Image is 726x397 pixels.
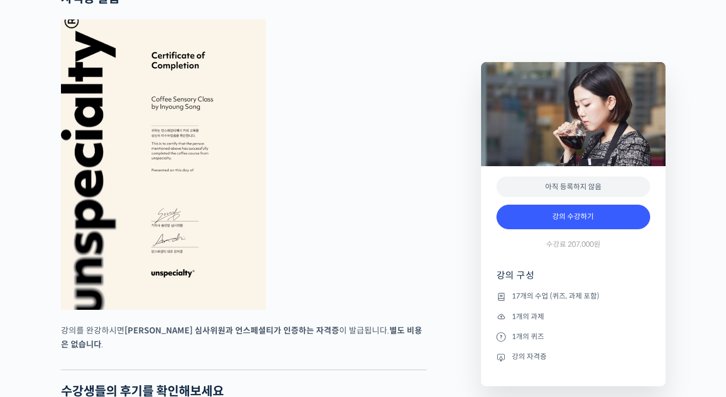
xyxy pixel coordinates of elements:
[496,290,650,303] li: 17개의 수업 (퀴즈, 과제 포함)
[125,325,339,336] strong: [PERSON_NAME] 심사위원과 언스페셜티가 인증하는 자격증
[496,205,650,229] a: 강의 수강하기
[32,327,38,335] span: 홈
[546,240,600,249] span: 수강료 207,000원
[496,351,650,363] li: 강의 자격증
[496,176,650,197] div: 아직 등록하지 않음
[3,312,68,338] a: 홈
[68,312,132,338] a: 대화
[496,310,650,323] li: 1개의 과제
[94,328,106,336] span: 대화
[496,330,650,343] li: 1개의 퀴즈
[158,327,171,335] span: 설정
[496,269,650,290] h4: 강의 구성
[61,324,427,351] p: 강의를 완강하시면 이 발급됩니다. .
[132,312,197,338] a: 설정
